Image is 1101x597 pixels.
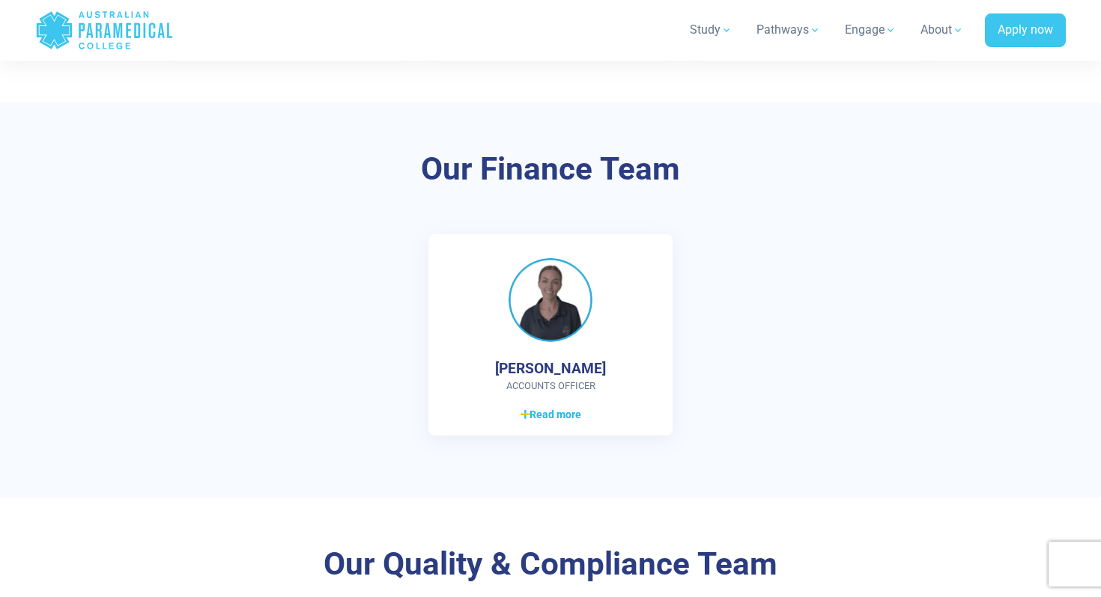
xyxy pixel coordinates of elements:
span: Accounts Officer [452,379,649,394]
a: About [912,9,973,51]
a: Apply now [985,13,1066,48]
h3: Our Quality & Compliance Team [112,545,989,584]
img: Nicole Doon [509,258,592,342]
a: Pathways [747,9,830,51]
a: Australian Paramedical College [35,6,174,55]
h4: [PERSON_NAME] [495,360,606,377]
h3: Our Finance Team [112,150,989,189]
a: Read more [452,405,649,423]
a: Study [681,9,741,51]
a: Engage [836,9,906,51]
span: Read more [521,407,581,423]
